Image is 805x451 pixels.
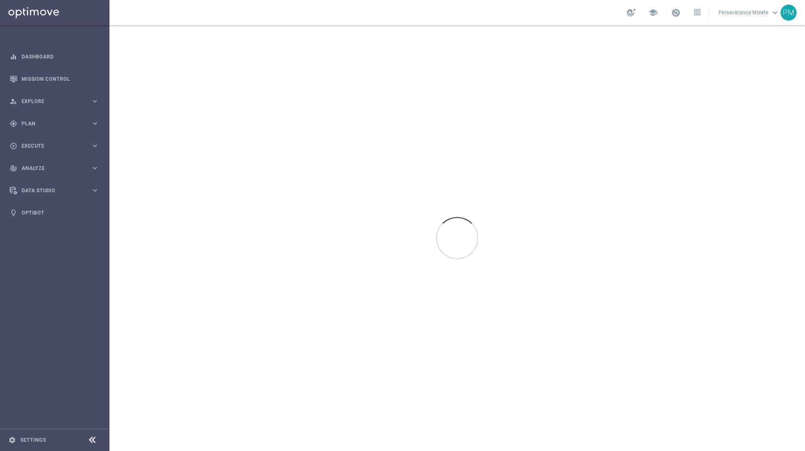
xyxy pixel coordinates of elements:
[10,98,17,105] i: person_search
[91,97,99,105] i: keyboard_arrow_right
[91,119,99,127] i: keyboard_arrow_right
[9,143,99,149] button: play_circle_outline Execute keyboard_arrow_right
[10,120,17,127] i: gps_fixed
[20,438,46,443] a: Settings
[8,436,16,444] i: settings
[10,142,91,150] div: Execute
[648,8,658,17] span: school
[91,142,99,150] i: keyboard_arrow_right
[21,121,91,126] span: Plan
[9,210,99,216] button: lightbulb Optibot
[10,164,91,172] div: Analyze
[9,120,99,127] button: gps_fixed Plan keyboard_arrow_right
[10,164,17,172] i: track_changes
[10,202,99,224] div: Optibot
[21,202,99,224] a: Optibot
[10,68,99,90] div: Mission Control
[10,98,91,105] div: Explore
[781,5,797,21] div: PM
[10,209,17,217] i: lightbulb
[21,166,91,171] span: Analyze
[21,188,91,193] span: Data Studio
[21,99,91,104] span: Explore
[21,45,99,68] a: Dashboard
[10,45,99,68] div: Dashboard
[770,8,780,17] span: keyboard_arrow_down
[10,187,91,194] div: Data Studio
[9,53,99,60] button: equalizer Dashboard
[9,76,99,82] button: Mission Control
[10,120,91,127] div: Plan
[10,142,17,150] i: play_circle_outline
[718,6,781,19] a: Perseverance Molefekeyboard_arrow_down
[91,164,99,172] i: keyboard_arrow_right
[9,98,99,105] button: person_search Explore keyboard_arrow_right
[91,186,99,194] i: keyboard_arrow_right
[21,68,99,90] a: Mission Control
[9,187,99,194] button: Data Studio keyboard_arrow_right
[21,143,91,149] span: Execute
[10,53,17,61] i: equalizer
[9,165,99,172] button: track_changes Analyze keyboard_arrow_right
